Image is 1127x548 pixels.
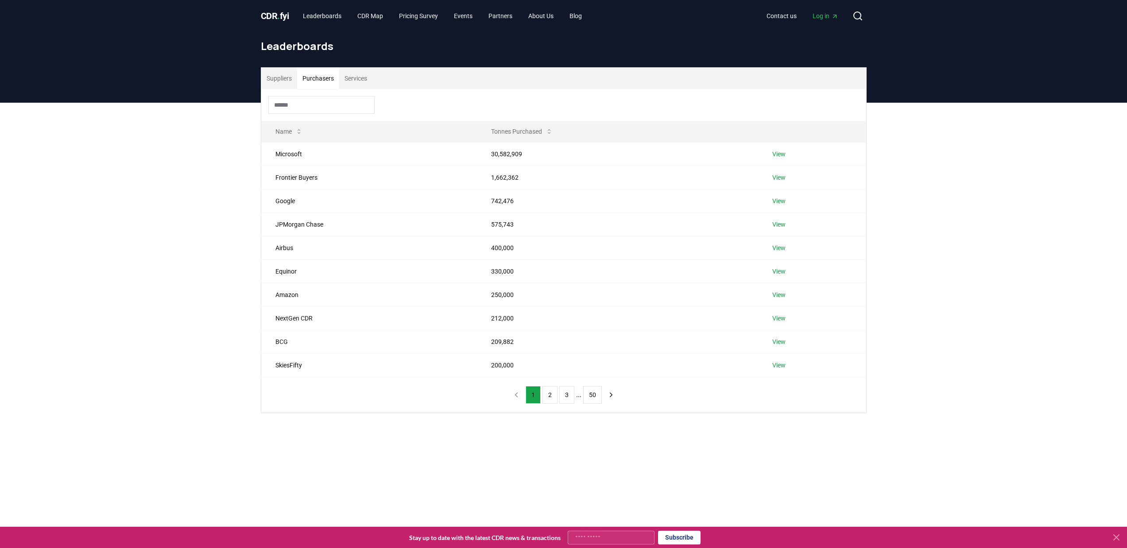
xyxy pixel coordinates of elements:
a: Leaderboards [296,8,349,24]
button: Name [268,123,310,140]
a: View [772,150,786,158]
td: Microsoft [261,142,477,166]
button: Tonnes Purchased [484,123,560,140]
td: Equinor [261,259,477,283]
td: Amazon [261,283,477,306]
span: Log in [813,12,838,20]
button: Services [339,68,372,89]
button: 50 [583,386,602,404]
button: Suppliers [261,68,297,89]
td: 1,662,362 [477,166,758,189]
a: View [772,173,786,182]
a: View [772,361,786,370]
a: View [772,220,786,229]
td: 330,000 [477,259,758,283]
td: 30,582,909 [477,142,758,166]
td: 200,000 [477,353,758,377]
a: Log in [806,8,845,24]
a: View [772,197,786,205]
a: Pricing Survey [392,8,445,24]
td: BCG [261,330,477,353]
td: Airbus [261,236,477,259]
button: 1 [526,386,541,404]
td: 742,476 [477,189,758,212]
span: CDR fyi [261,11,289,21]
a: Events [447,8,480,24]
td: JPMorgan Chase [261,212,477,236]
span: . [277,11,280,21]
a: View [772,243,786,252]
td: 209,882 [477,330,758,353]
button: 2 [542,386,558,404]
li: ... [576,390,581,400]
a: Blog [562,8,589,24]
td: Frontier Buyers [261,166,477,189]
a: View [772,314,786,323]
a: CDR.fyi [261,10,289,22]
nav: Main [759,8,845,24]
button: 3 [559,386,574,404]
td: 575,743 [477,212,758,236]
a: About Us [521,8,561,24]
a: Partners [481,8,519,24]
a: View [772,337,786,346]
td: 400,000 [477,236,758,259]
a: CDR Map [350,8,390,24]
button: Purchasers [297,68,339,89]
button: next page [604,386,619,404]
td: SkiesFifty [261,353,477,377]
a: Contact us [759,8,804,24]
td: 250,000 [477,283,758,306]
td: NextGen CDR [261,306,477,330]
a: View [772,267,786,276]
a: View [772,290,786,299]
td: 212,000 [477,306,758,330]
nav: Main [296,8,589,24]
td: Google [261,189,477,212]
h1: Leaderboards [261,39,867,53]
